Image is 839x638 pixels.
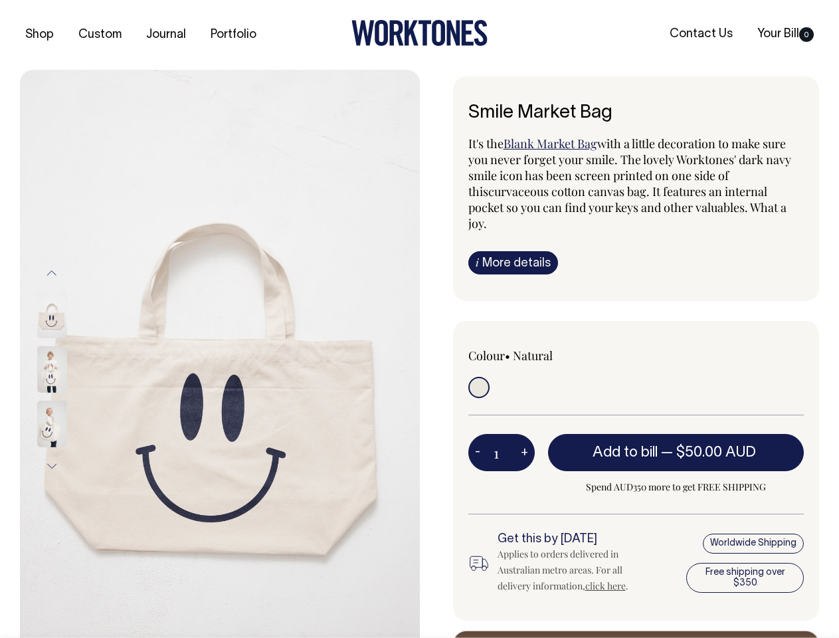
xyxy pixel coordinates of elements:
span: Spend AUD350 more to get FREE SHIPPING [548,479,804,495]
img: Smile Market Bag [37,292,67,338]
a: click here [585,580,626,592]
a: Journal [141,24,191,46]
div: Applies to orders delivered in Australian metro areas. For all delivery information, . [498,546,651,594]
label: Natural [513,348,553,364]
button: Previous [42,258,62,288]
a: Blank Market Bag [504,136,597,152]
a: Contact Us [664,23,738,45]
button: + [514,439,535,466]
p: It's the with a little decoration to make sure you never forget your smile. The lovely Worktones'... [468,136,804,231]
span: 0 [799,27,814,42]
a: Custom [73,24,127,46]
span: • [505,348,510,364]
div: Colour [468,348,603,364]
span: Add to bill [593,446,658,459]
span: — [661,446,759,459]
button: Next [42,451,62,481]
a: Shop [20,24,59,46]
a: Your Bill0 [752,23,819,45]
img: Smile Market Bag [37,401,67,447]
span: $50.00 AUD [676,446,756,459]
button: Add to bill —$50.00 AUD [548,434,804,471]
h6: Smile Market Bag [468,103,804,124]
a: Portfolio [205,24,262,46]
img: Smile Market Bag [37,346,67,393]
button: - [468,439,487,466]
span: curvaceous cotton canvas bag. It features an internal pocket so you can find your keys and other ... [468,183,787,231]
h6: Get this by [DATE] [498,533,651,546]
a: iMore details [468,251,558,274]
span: i [476,255,479,269]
